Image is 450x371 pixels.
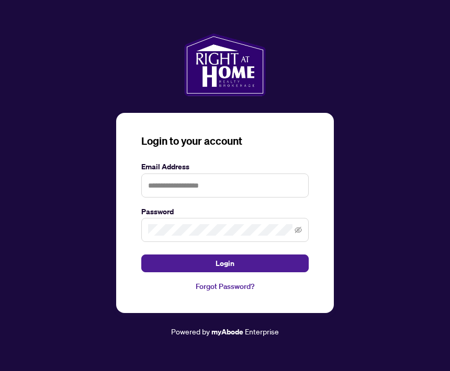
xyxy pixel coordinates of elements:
[141,281,309,292] a: Forgot Password?
[184,33,265,96] img: ma-logo
[141,161,309,172] label: Email Address
[295,226,302,234] span: eye-invisible
[171,327,210,336] span: Powered by
[216,255,234,272] span: Login
[245,327,279,336] span: Enterprise
[141,134,309,148] h3: Login to your account
[141,254,309,272] button: Login
[141,206,309,217] label: Password
[211,326,243,338] a: myAbode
